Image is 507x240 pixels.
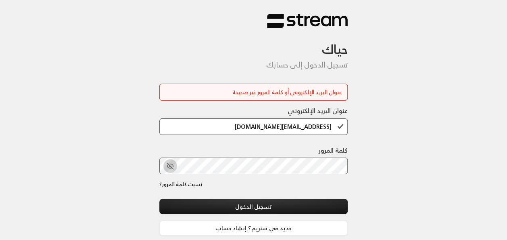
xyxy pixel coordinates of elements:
[159,199,348,214] button: تسجيل الدخول
[159,29,348,57] h3: حياك
[159,181,202,189] a: نسيت كلمة المرور؟
[159,61,348,69] h5: تسجيل الدخول إلى حسابك
[163,159,177,173] button: toggle password visibility
[267,13,348,29] img: Stream Logo
[288,106,348,116] label: عنوان البريد الإلكتروني
[165,88,342,97] div: عنوان البريد الإلكتروني أو كلمة المرور غير صحيحة
[159,118,348,135] input: اكتب بريدك الإلكتروني هنا
[159,221,348,236] a: جديد في ستريم؟ إنشاء حساب
[319,145,348,155] label: كلمة المرور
